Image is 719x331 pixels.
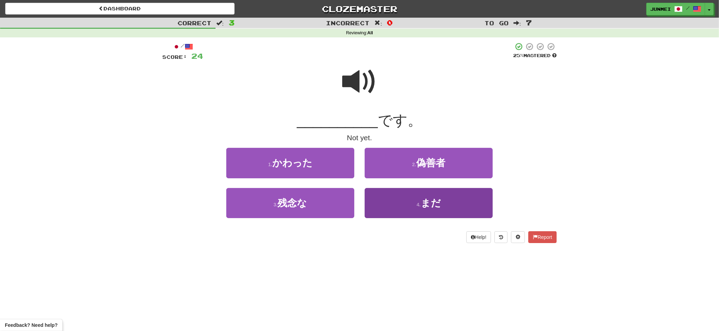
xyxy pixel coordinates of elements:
span: Score: [162,54,187,60]
a: Clozemaster [245,3,474,15]
span: 25 % [513,53,524,58]
span: 残念な [277,198,307,208]
div: / [162,42,203,51]
button: 1.かわった [226,148,354,178]
span: 偽善者 [416,158,445,168]
small: 3 . [274,202,278,207]
span: : [375,20,382,26]
span: Correct [178,19,211,26]
small: 1 . [268,162,272,167]
span: 0 [387,18,393,27]
a: junmei / [646,3,705,15]
button: Help! [466,231,491,243]
span: / [686,6,690,10]
button: 3.残念な [226,188,354,218]
div: Mastered [513,53,557,59]
span: junmei [650,6,671,12]
span: : [216,20,224,26]
span: Open feedback widget [5,322,57,329]
a: Dashboard [5,3,235,15]
span: Incorrect [326,19,370,26]
span: : [513,20,521,26]
span: まだ [421,198,441,208]
small: 4 . [417,202,421,207]
button: Report [528,231,557,243]
span: 24 [191,52,203,60]
strong: All [367,30,373,35]
small: 2 . [412,162,416,167]
span: __________ [297,112,378,128]
span: 3 [229,18,235,27]
button: 2.偽善者 [365,148,493,178]
span: 7 [526,18,532,27]
button: 4.まだ [365,188,493,218]
span: かわった [272,158,312,168]
span: です。 [378,112,422,128]
span: To go [484,19,509,26]
button: Round history (alt+y) [494,231,508,243]
div: Not yet. [162,133,557,143]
